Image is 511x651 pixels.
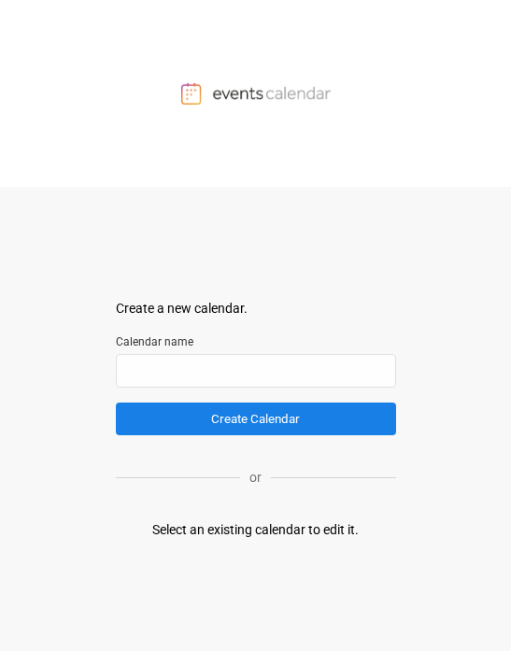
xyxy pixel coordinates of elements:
[240,468,271,488] p: or
[116,299,396,318] div: Create a new calendar.
[181,82,331,105] img: Events Calendar
[152,520,359,540] div: Select an existing calendar to edit it.
[116,333,396,350] label: Calendar name
[116,403,396,435] button: Create Calendar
